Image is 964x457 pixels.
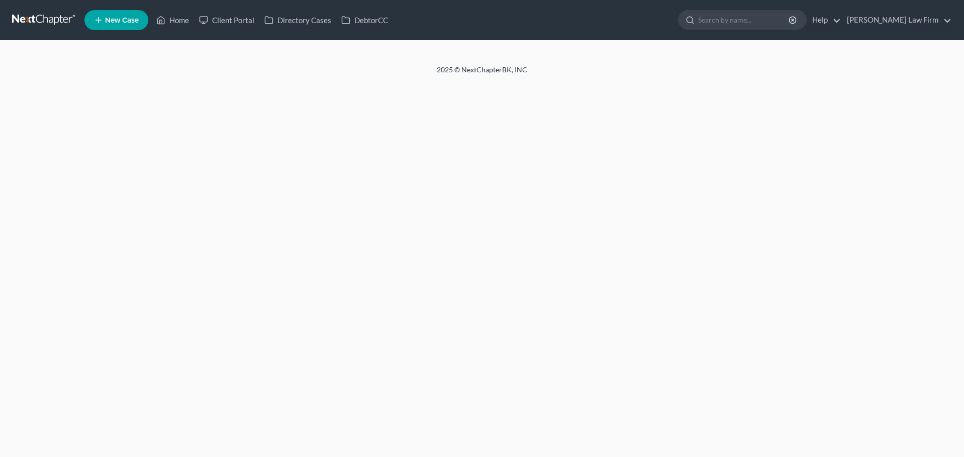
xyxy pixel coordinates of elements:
div: 2025 © NextChapterBK, INC [196,65,768,83]
span: New Case [105,17,139,24]
a: [PERSON_NAME] Law Firm [842,11,951,29]
a: Directory Cases [259,11,336,29]
a: Client Portal [194,11,259,29]
input: Search by name... [698,11,790,29]
a: DebtorCC [336,11,393,29]
a: Help [807,11,841,29]
a: Home [151,11,194,29]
